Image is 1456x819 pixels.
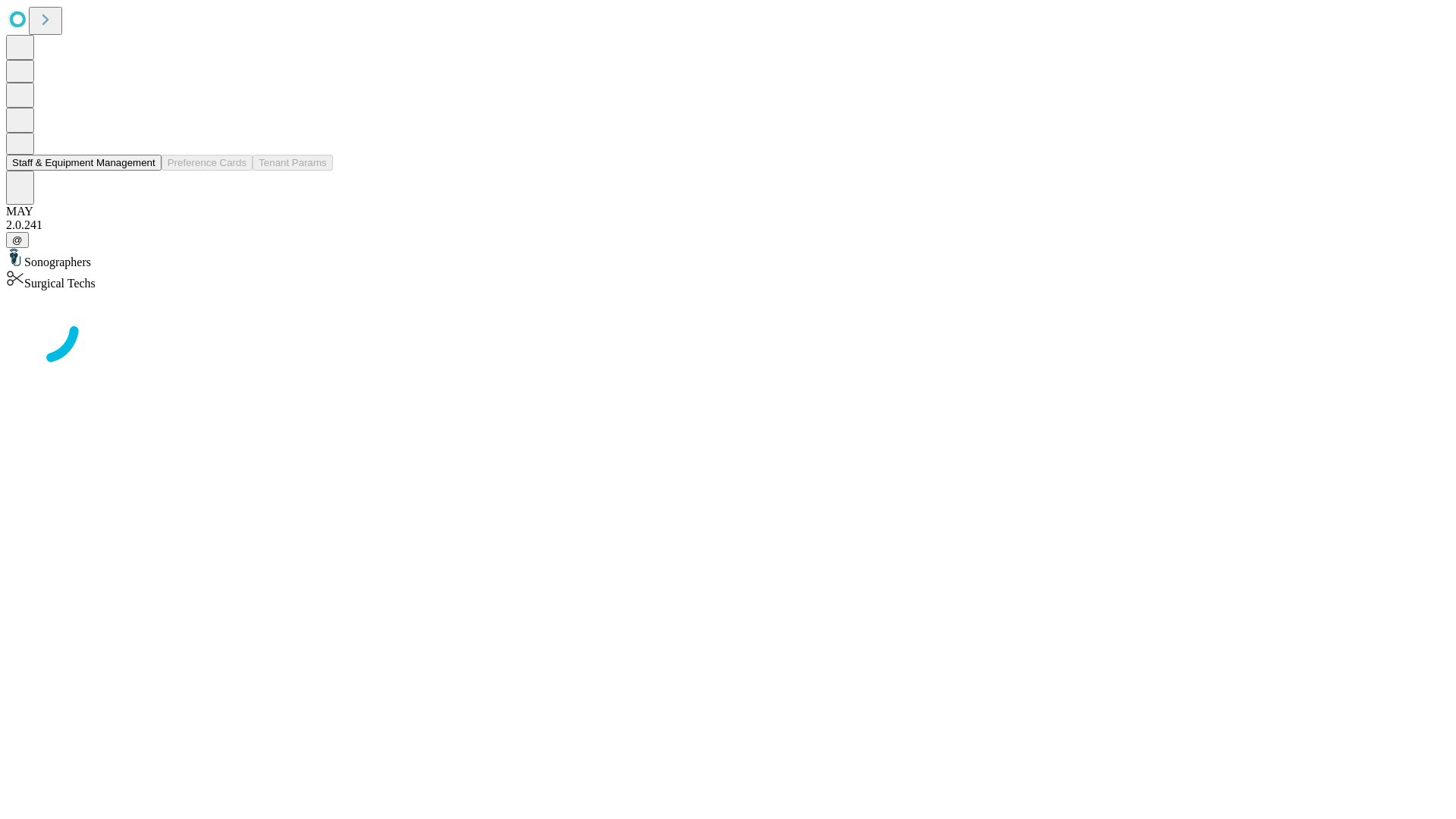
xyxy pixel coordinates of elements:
[6,232,29,248] button: @
[6,248,1450,269] div: Sonographers
[253,155,333,171] button: Tenant Params
[162,155,253,171] button: Preference Cards
[6,155,162,171] button: Staff & Equipment Management
[6,269,1450,290] div: Surgical Techs
[12,234,23,246] span: @
[6,218,1450,232] div: 2.0.241
[6,205,1450,218] div: MAY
